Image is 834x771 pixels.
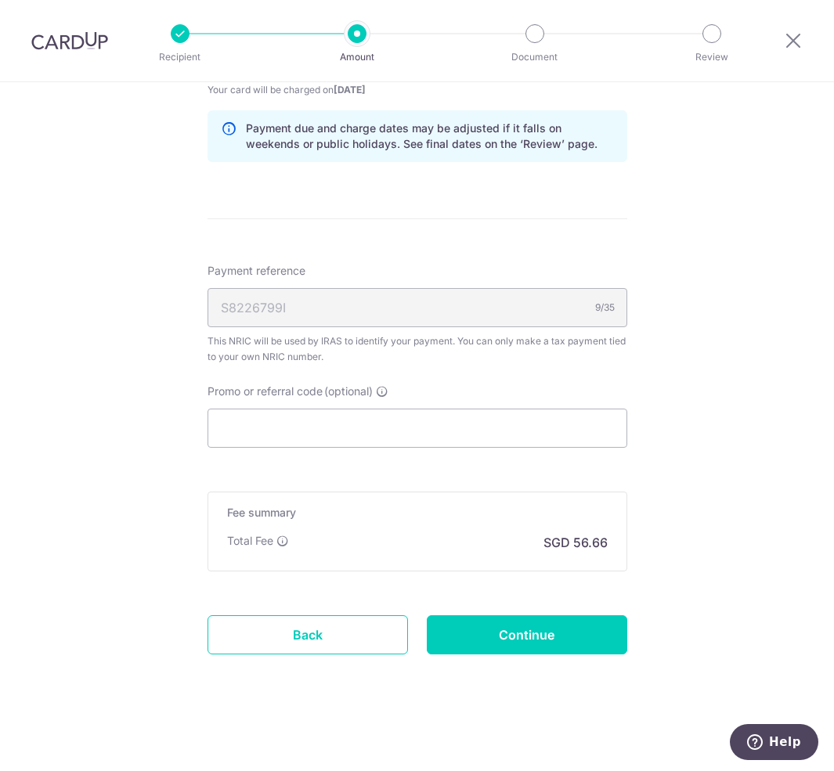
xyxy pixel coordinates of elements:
input: Continue [427,615,627,654]
span: Promo or referral code [208,384,323,399]
iframe: Opens a widget where you can find more information [729,724,818,763]
img: CardUp [31,31,108,50]
span: Payment reference [208,263,305,279]
div: This NRIC will be used by IRAS to identify your payment. You can only make a tax payment tied to ... [208,333,627,365]
div: 9/35 [595,300,615,315]
p: Review [654,49,770,65]
a: Back [208,615,408,654]
span: [DATE] [334,84,366,95]
p: Payment due and charge dates may be adjusted if it falls on weekends or public holidays. See fina... [246,121,614,152]
p: Document [477,49,593,65]
p: Recipient [122,49,238,65]
h5: Fee summary [227,505,608,521]
span: (optional) [324,384,373,399]
p: SGD 56.66 [543,533,608,552]
p: Total Fee [227,533,273,549]
span: Your card will be charged on [208,82,408,98]
p: Amount [299,49,415,65]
